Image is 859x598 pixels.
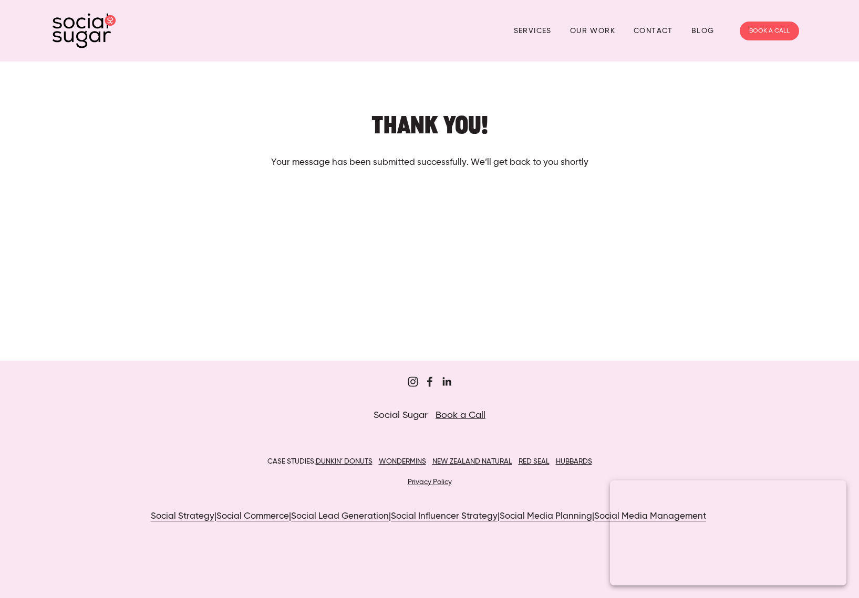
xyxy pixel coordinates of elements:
a: HUBBARDS [556,458,592,465]
p: | | | | | [104,510,755,523]
a: Social Lead Generation [291,512,389,522]
span: Social Sugar [374,411,428,420]
a: Social Influencer Strategy [391,512,498,522]
a: RED SEAL [519,458,550,465]
a: Sugar&Partners [408,376,418,387]
a: Social Strategy [151,512,214,522]
a: Contact [634,23,673,39]
a: Social Media Management [594,512,706,522]
a: WONDERMINS [379,458,426,465]
a: Blog [691,23,715,39]
a: DUNKIN’ DONUTS [316,458,372,465]
a: NEW ZEALAND NATURAL [432,458,512,465]
a: BOOK A CALL [740,22,799,40]
p: CASE STUDIES: [104,455,755,469]
a: Social Commerce [216,512,289,522]
a: Services [514,23,552,39]
p: Your message has been submitted successfully. We’ll get back to you shortly [104,156,755,170]
a: Jordan Eley [441,376,452,387]
a: Our Work [570,23,615,39]
a: Social Media Planning [500,512,592,522]
img: SocialSugar [53,13,116,48]
h2: Thank you! [104,103,755,135]
a: Privacy Policy [408,478,452,486]
a: Book a Call [436,411,485,420]
a: Sugar Digi [425,376,435,387]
